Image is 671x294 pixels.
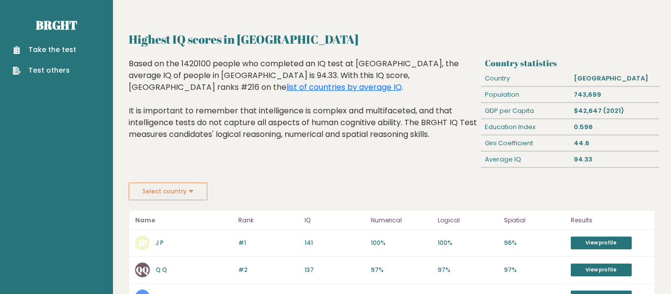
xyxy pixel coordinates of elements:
[129,183,207,200] button: Select country
[238,239,299,247] p: #1
[13,45,76,55] a: Take the test
[156,266,167,274] a: Q Q
[571,237,632,249] a: View profile
[438,239,498,247] p: 100%
[481,152,570,167] div: Average IQ
[481,103,570,119] div: GDP per Capita
[135,216,155,224] b: Name
[129,30,655,48] h2: Highest IQ scores in [GEOGRAPHIC_DATA]
[129,58,477,155] div: Based on the 1420100 people who completed an IQ test at [GEOGRAPHIC_DATA], the average IQ of peop...
[36,17,77,33] a: Brght
[136,264,149,275] text: QQ
[571,214,649,226] p: Results
[305,214,365,226] p: IQ
[238,214,299,226] p: Rank
[504,239,564,247] p: 96%
[570,135,659,151] div: 44.6
[504,266,564,274] p: 97%
[286,81,402,93] a: list of countries by average IQ
[570,71,659,86] div: [GEOGRAPHIC_DATA]
[438,214,498,226] p: Logical
[305,266,365,274] p: 137
[13,65,76,76] a: Test others
[570,103,659,119] div: $42,647 (2021)
[138,237,147,248] text: JP
[371,214,431,226] p: Numerical
[570,152,659,167] div: 94.33
[371,239,431,247] p: 100%
[481,135,570,151] div: Gini Coefficient
[481,87,570,103] div: Population
[238,266,299,274] p: #2
[438,266,498,274] p: 97%
[570,119,659,135] div: 0.596
[156,239,164,247] a: J P
[305,239,365,247] p: 141
[504,214,564,226] p: Spatial
[481,119,570,135] div: Education Index
[371,266,431,274] p: 97%
[571,264,632,276] a: View profile
[485,58,655,68] h3: Country statistics
[481,71,570,86] div: Country
[570,87,659,103] div: 743,699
